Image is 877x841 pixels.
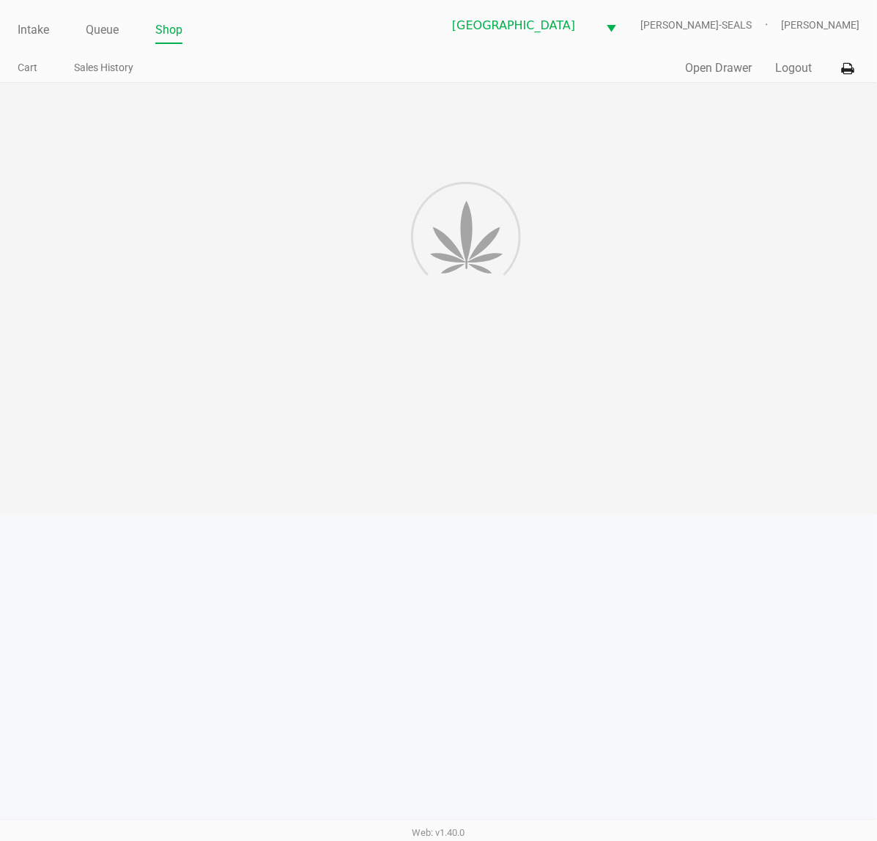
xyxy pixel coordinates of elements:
[155,20,182,40] a: Shop
[685,59,752,77] button: Open Drawer
[18,59,37,77] a: Cart
[640,18,781,33] span: [PERSON_NAME]-SEALS
[86,20,119,40] a: Queue
[781,18,859,33] span: [PERSON_NAME]
[452,17,588,34] span: [GEOGRAPHIC_DATA]
[18,20,49,40] a: Intake
[597,8,625,43] button: Select
[74,59,133,77] a: Sales History
[775,59,812,77] button: Logout
[412,827,465,838] span: Web: v1.40.0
